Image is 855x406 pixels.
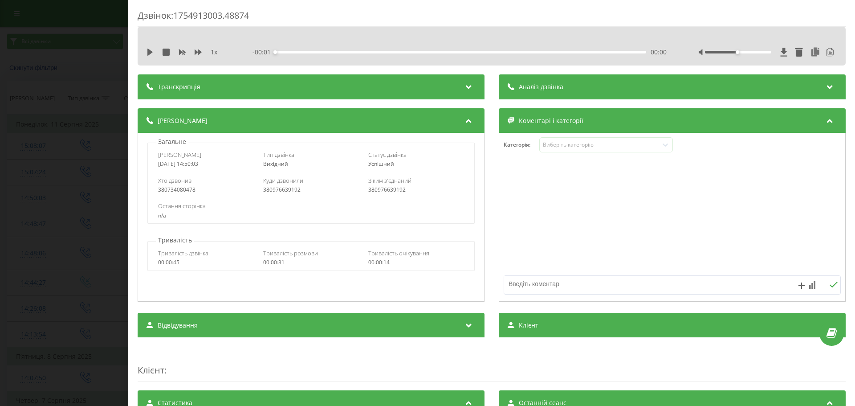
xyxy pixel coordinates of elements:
div: 00:00:31 [263,259,359,266]
p: Тривалість [156,236,194,245]
span: Клієнт [138,364,164,376]
h4: Категорія : [504,142,539,148]
div: Виберіть категорію [543,141,654,148]
div: Дзвінок : 1754913003.48874 [138,9,846,27]
span: Остання сторінка [158,202,206,210]
span: [PERSON_NAME] [158,116,208,125]
div: 380734080478 [158,187,254,193]
span: Статус дзвінка [368,151,407,159]
span: Транскрипція [158,82,200,91]
div: : [138,346,846,381]
span: Клієнт [519,321,538,330]
span: 1 x [211,48,217,57]
span: Вихідний [263,160,288,168]
span: Тип дзвінка [263,151,294,159]
div: n/a [158,213,464,219]
span: Тривалість очікування [368,249,429,257]
div: 380976639192 [368,187,464,193]
div: 380976639192 [263,187,359,193]
span: Тривалість розмови [263,249,318,257]
span: Тривалість дзвінка [158,249,208,257]
span: Хто дзвонив [158,176,191,185]
span: 00:00 [651,48,667,57]
span: Куди дзвонили [263,176,303,185]
div: Accessibility label [736,50,739,54]
div: Accessibility label [273,50,277,54]
p: Загальне [156,137,188,146]
span: Аналіз дзвінка [519,82,563,91]
span: Коментарі і категорії [519,116,583,125]
span: Відвідування [158,321,198,330]
span: Успішний [368,160,394,168]
div: 00:00:45 [158,259,254,266]
div: 00:00:14 [368,259,464,266]
span: [PERSON_NAME] [158,151,201,159]
span: З ким з'єднаний [368,176,411,185]
span: - 00:01 [252,48,275,57]
div: [DATE] 14:50:03 [158,161,254,167]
